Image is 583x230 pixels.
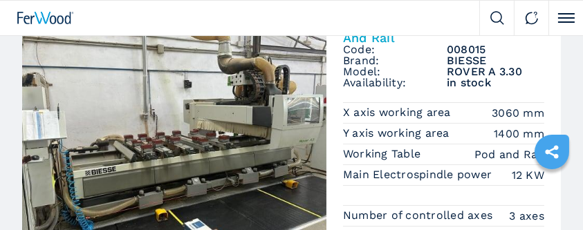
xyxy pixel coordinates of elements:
iframe: Chat [524,168,573,220]
em: 1400 mm [494,126,544,142]
span: Availability: [343,77,447,88]
em: 3060 mm [492,105,544,121]
p: X axis working area [343,105,454,120]
span: in stock [447,77,544,88]
button: Click to toggle menu [548,1,583,35]
p: Number of controlled axes [343,208,497,223]
h3: 008015 [447,44,544,55]
em: Pod and Rail [474,146,544,162]
span: Model: [343,66,447,77]
p: Y axis working area [343,126,453,141]
span: Code: [343,44,447,55]
em: 3 axes [510,208,545,224]
h3: BIESSE [447,55,544,66]
p: Main Electrospindle power [343,167,496,182]
img: Contact us [525,11,539,25]
a: sharethis [535,135,569,169]
h3: ROVER A 3.30 [447,66,544,77]
span: Brand: [343,55,447,66]
em: 12 KW [512,167,544,183]
img: Ferwood [17,12,74,24]
img: Search [490,11,504,25]
p: Working Table [343,146,425,162]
